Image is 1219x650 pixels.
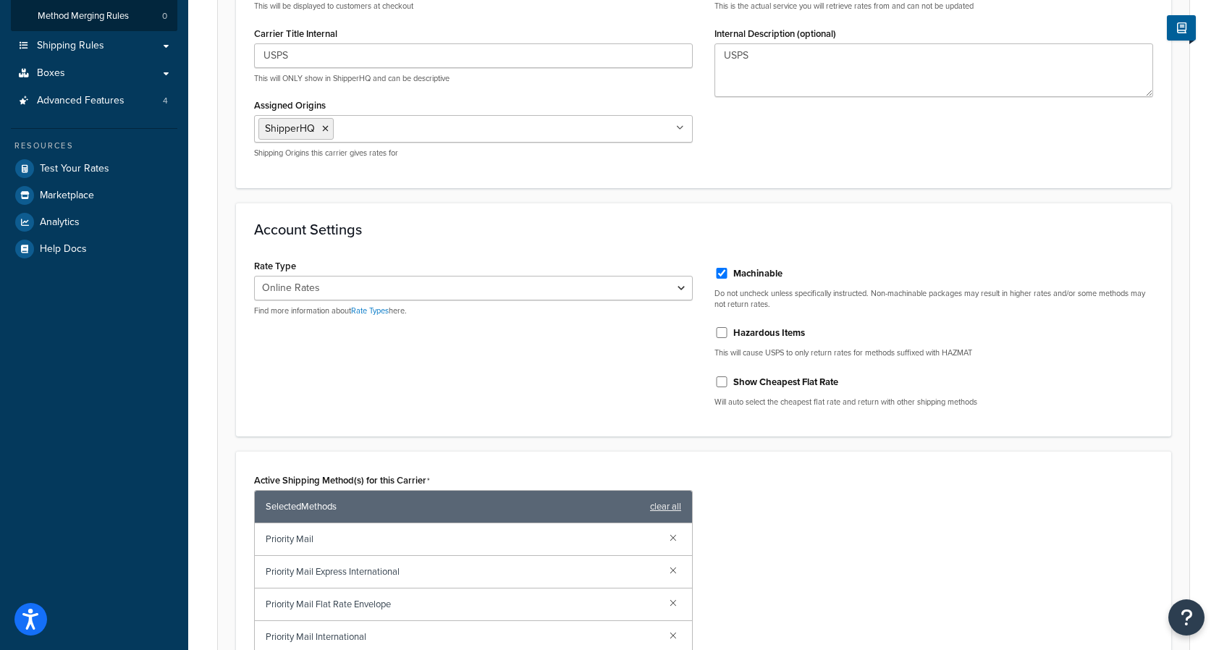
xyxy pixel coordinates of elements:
[266,497,643,517] span: Selected Methods
[254,305,693,316] p: Find more information about here.
[254,148,693,159] p: Shipping Origins this carrier gives rates for
[11,182,177,208] a: Marketplace
[1167,15,1196,41] button: Show Help Docs
[351,305,389,316] a: Rate Types
[254,475,430,486] label: Active Shipping Method(s) for this Carrier
[163,95,168,107] span: 4
[38,10,129,22] span: Method Merging Rules
[266,627,658,647] span: Priority Mail International
[11,88,177,114] li: Advanced Features
[714,43,1153,97] textarea: USPS
[1168,599,1205,636] button: Open Resource Center
[37,95,125,107] span: Advanced Features
[37,67,65,80] span: Boxes
[40,216,80,229] span: Analytics
[40,190,94,202] span: Marketplace
[254,221,1153,237] h3: Account Settings
[11,3,177,30] li: Method Merging Rules
[40,243,87,256] span: Help Docs
[11,236,177,262] a: Help Docs
[650,497,681,517] a: clear all
[714,1,1153,12] p: This is the actual service you will retrieve rates from and can not be updated
[266,562,658,582] span: Priority Mail Express International
[733,376,838,389] label: Show Cheapest Flat Rate
[733,267,783,280] label: Machinable
[11,60,177,87] a: Boxes
[254,100,326,111] label: Assigned Origins
[266,594,658,615] span: Priority Mail Flat Rate Envelope
[40,163,109,175] span: Test Your Rates
[11,140,177,152] div: Resources
[11,209,177,235] a: Analytics
[162,10,167,22] span: 0
[11,156,177,182] a: Test Your Rates
[11,3,177,30] a: Method Merging Rules0
[714,347,1153,358] p: This will cause USPS to only return rates for methods suffixed with HAZMAT
[254,73,693,84] p: This will ONLY show in ShipperHQ and can be descriptive
[254,28,337,39] label: Carrier Title Internal
[265,121,315,136] span: ShipperHQ
[714,397,1153,408] p: Will auto select the cheapest flat rate and return with other shipping methods
[714,28,836,39] label: Internal Description (optional)
[266,529,658,549] span: Priority Mail
[714,288,1153,311] p: Do not uncheck unless specifically instructed. Non-machinable packages may result in higher rates...
[254,261,296,271] label: Rate Type
[11,88,177,114] a: Advanced Features4
[11,33,177,59] a: Shipping Rules
[37,40,104,52] span: Shipping Rules
[254,1,693,12] p: This will be displayed to customers at checkout
[733,326,805,339] label: Hazardous Items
